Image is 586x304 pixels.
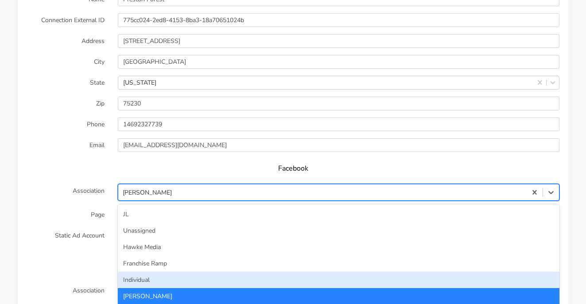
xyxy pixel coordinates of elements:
input: Enter Email ... [118,138,559,152]
div: [PERSON_NAME] [123,188,172,197]
label: Page [20,208,111,222]
div: [US_STATE] [123,78,156,87]
label: Static Ad Account [20,229,111,252]
label: City [20,55,111,69]
h5: Facebook [35,164,551,173]
label: Phone [20,117,111,131]
input: Enter the external ID .. [118,13,559,27]
div: Hawke Media [118,239,559,255]
label: Zip [20,97,111,110]
div: Unassigned [118,222,559,239]
label: Association [20,184,111,201]
label: Association [20,284,111,300]
h5: TikTok [35,264,551,273]
div: Franchise Ramp [118,255,559,272]
label: State [20,76,111,90]
label: Address [20,34,111,48]
label: Connection External ID [20,13,111,27]
label: Email [20,138,111,152]
input: Enter Zip .. [118,97,559,110]
input: Enter Address .. [118,34,559,48]
input: Enter the City .. [118,55,559,69]
div: Individual [118,272,559,288]
div: JL [118,206,559,222]
input: Enter phone ... [118,117,559,131]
